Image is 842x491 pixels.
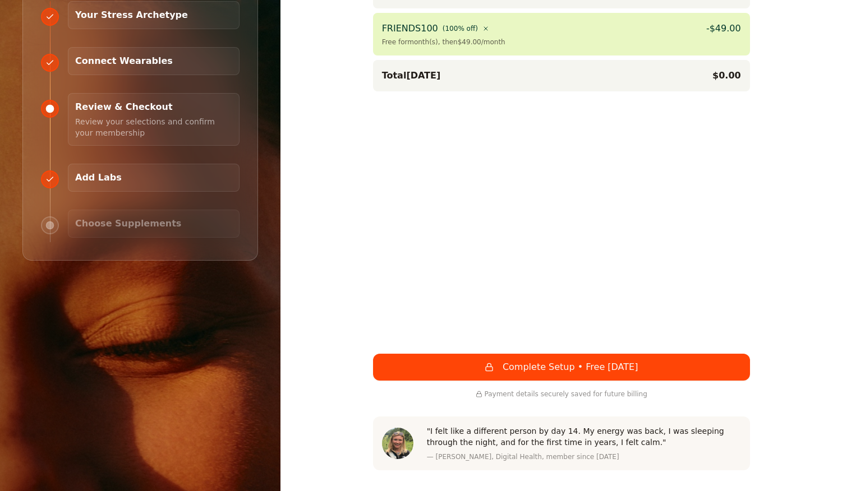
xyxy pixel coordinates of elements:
span: Total [DATE] [382,69,441,82]
iframe: Secure payment input frame [371,103,752,347]
p: Review your selections and confirm your membership [75,114,232,138]
h3: Choose Supplements [75,217,232,230]
h3: Add Labs [75,171,232,184]
span: FRIENDS100 [382,22,438,35]
p: Payment details securely saved for future billing [373,390,750,399]
span: ( 100 % off) [443,24,478,33]
button: Complete Setup • Free [DATE] [373,354,750,381]
p: - $49.00 [706,22,741,35]
p: — [PERSON_NAME], Digital Health, member since [DATE] [427,452,741,461]
span: $0.00 [712,69,741,82]
p: "I felt like a different person by day 14. My energy was back, I was sleeping through the night, ... [427,425,741,448]
p: Free for month(s), then $49.00 /month [382,38,741,47]
h3: Your Stress Archetype [75,8,232,22]
h3: Review & Checkout [75,100,232,114]
img: 685860f14ae1d4632426a788_Screenshot%202025-06-22%20at%201.00.34%E2%80%AFPM.png [382,428,413,459]
h3: Connect Wearables [75,54,232,68]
